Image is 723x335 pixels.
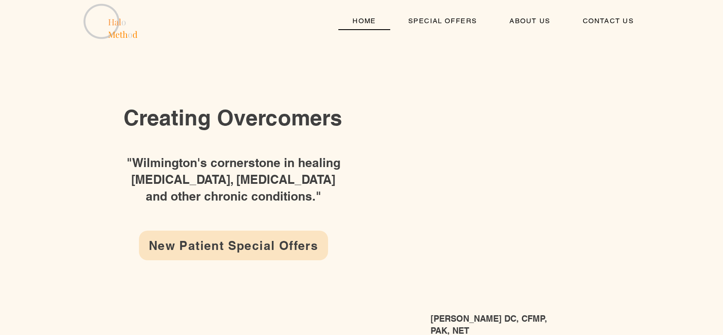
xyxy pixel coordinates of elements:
[338,12,648,30] nav: Site
[139,231,328,260] a: New Patient Special Offers
[108,28,128,40] span: Meth
[80,2,142,39] img: Gray circle resembling the Halo Method ring fighting fibromyalgia, migraines and other chronic co...
[121,16,126,27] span: o
[583,17,634,25] span: CONTACT US
[352,17,376,25] span: HOME
[394,12,491,30] a: SPECIAL OFFERS
[568,12,648,30] a: CONTACT US
[128,28,133,40] span: o
[495,12,565,30] a: ABOUT US
[338,12,390,30] a: HOME
[133,28,138,40] span: d
[127,155,340,203] span: "Wilmington's cornerstone in healing [MEDICAL_DATA], [MEDICAL_DATA] and other chronic conditions."
[108,16,121,27] span: Hal
[149,238,318,253] span: New Patient Special Offers
[408,17,477,25] span: SPECIAL OFFERS
[509,17,551,25] span: ABOUT US
[124,105,342,130] span: Creating Overcomers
